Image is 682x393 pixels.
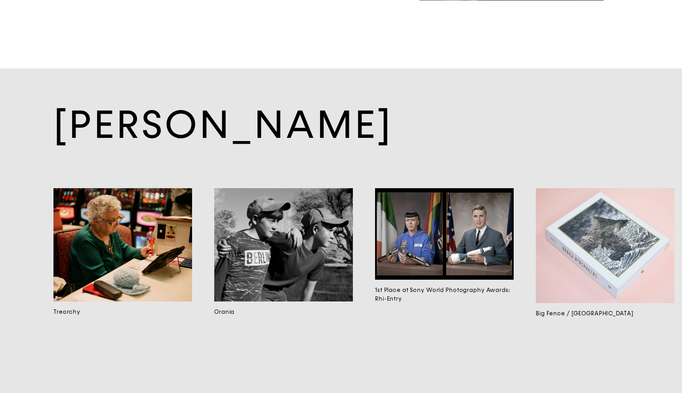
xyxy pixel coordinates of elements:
[53,100,629,150] a: [PERSON_NAME]
[214,308,353,317] h3: Orania
[53,308,192,317] h3: Treorchy
[536,309,674,318] h3: Big Fence / [GEOGRAPHIC_DATA]
[375,286,514,303] h3: 1st Place at Sony World Photography Awards: Rhi-Entry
